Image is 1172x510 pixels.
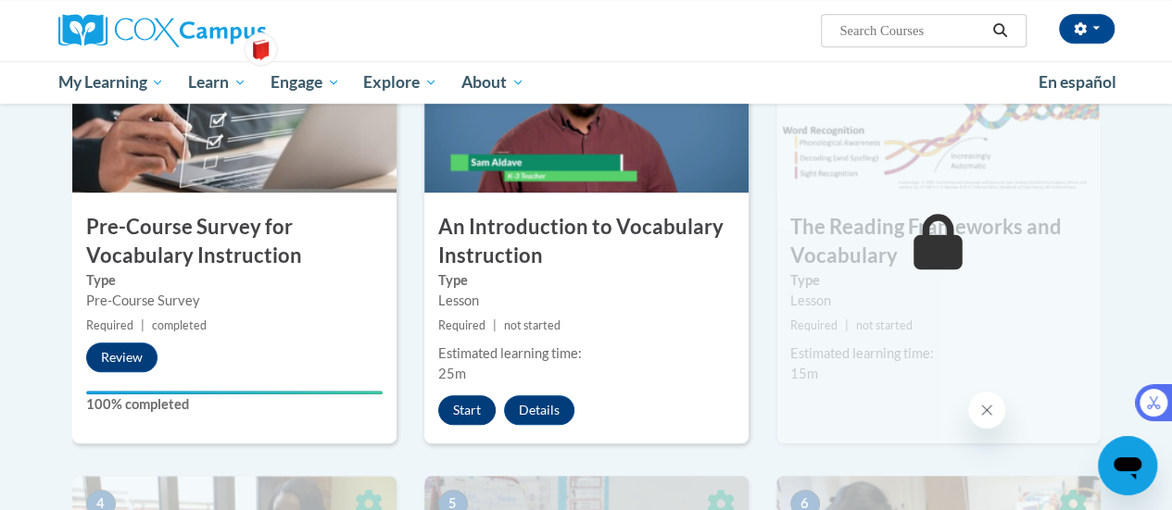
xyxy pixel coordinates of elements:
span: not started [504,318,561,332]
span: | [493,318,497,332]
iframe: Close message [968,392,1005,429]
label: 100% completed [86,394,383,415]
label: Type [86,270,383,291]
span: completed [152,318,207,332]
span: 25m [438,366,466,381]
label: Type [790,270,1087,291]
span: Learn [188,71,246,93]
a: En español [1027,63,1128,102]
h3: Pre-Course Survey for Vocabulary Instruction [72,213,397,270]
span: My Learning [57,71,164,93]
span: Engage [271,71,340,93]
a: Learn [176,61,258,104]
span: Explore [363,71,437,93]
img: Cox Campus [58,14,266,47]
h3: The Reading Frameworks and Vocabulary [776,213,1101,270]
span: En español [1039,72,1116,92]
button: Account Settings [1059,14,1115,44]
button: Review [86,342,158,372]
span: not started [856,318,913,332]
a: My Learning [46,61,177,104]
span: 15m [790,366,818,381]
div: Main menu [44,61,1128,104]
span: | [845,318,849,332]
span: | [141,318,145,332]
div: Lesson [438,291,735,311]
span: Required [86,318,133,332]
button: Start [438,395,496,425]
button: Search [986,19,1014,42]
input: Search Courses [838,19,986,42]
a: About [449,61,536,104]
a: Engage [258,61,352,104]
label: Type [438,270,735,291]
span: Required [790,318,838,332]
span: Required [438,318,485,332]
div: Pre-Course Survey [86,291,383,311]
a: Explore [351,61,449,104]
div: Your progress [86,391,383,394]
h3: An Introduction to Vocabulary Instruction [424,213,749,270]
div: Lesson [790,291,1087,311]
div: Estimated learning time: [438,343,735,364]
button: Details [504,395,574,425]
a: Cox Campus [58,14,392,47]
iframe: Button to launch messaging window [1098,436,1157,495]
div: Estimated learning time: [790,343,1087,364]
span: About [461,71,524,93]
span: Hi. How can we help? [11,13,150,28]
